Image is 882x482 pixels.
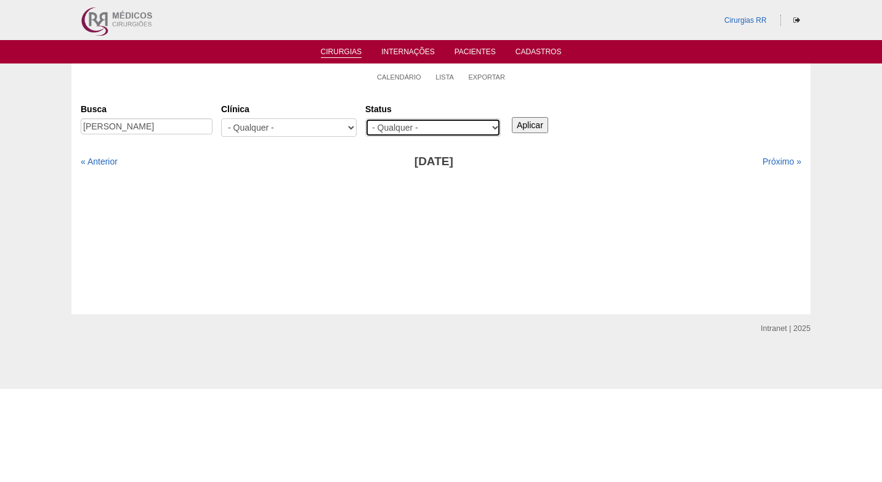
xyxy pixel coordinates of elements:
a: Cirurgias RR [724,16,767,25]
h3: [DATE] [254,153,614,171]
a: Cadastros [516,47,562,60]
input: Digite os termos que você deseja procurar. [81,118,212,134]
i: Sair [793,17,800,24]
a: Internações [381,47,435,60]
a: Exportar [468,73,505,81]
label: Clínica [221,103,357,115]
a: Lista [435,73,454,81]
a: Calendário [377,73,421,81]
label: Busca [81,103,212,115]
a: « Anterior [81,157,118,166]
input: Aplicar [512,117,548,133]
div: Intranet | 2025 [761,322,811,335]
a: Próximo » [763,157,801,166]
a: Pacientes [455,47,496,60]
label: Status [365,103,501,115]
a: Cirurgias [321,47,362,58]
